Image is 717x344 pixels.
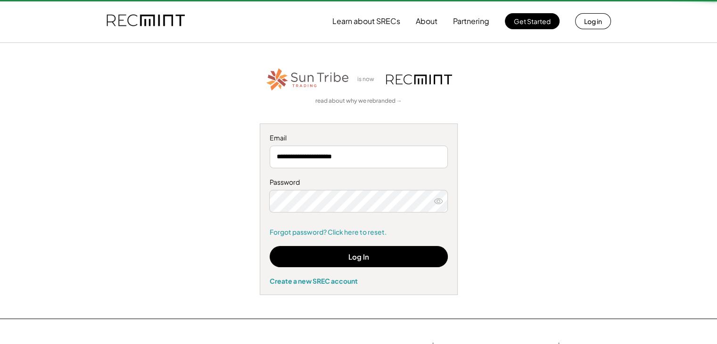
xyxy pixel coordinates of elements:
button: Get Started [505,13,560,29]
img: STT_Horizontal_Logo%2B-%2BColor.png [265,66,350,92]
button: About [416,12,437,31]
button: Partnering [453,12,489,31]
button: Learn about SRECs [332,12,400,31]
div: Email [270,133,448,143]
button: Log in [575,13,611,29]
img: recmint-logotype%403x.png [386,74,452,84]
div: is now [355,75,381,83]
a: read about why we rebranded → [315,97,402,105]
a: Forgot password? Click here to reset. [270,228,448,237]
div: Password [270,178,448,187]
div: Create a new SREC account [270,277,448,285]
button: Log In [270,246,448,267]
img: recmint-logotype%403x.png [107,5,185,37]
